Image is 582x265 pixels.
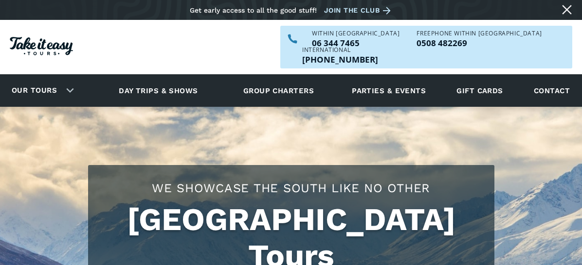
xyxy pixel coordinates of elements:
a: Call us outside of NZ on +6463447465 [302,55,378,64]
a: Contact [529,77,575,104]
a: Parties & events [347,77,431,104]
a: Gift cards [452,77,508,104]
p: 0508 482269 [417,39,542,47]
p: [PHONE_NUMBER] [302,55,378,64]
div: Freephone WITHIN [GEOGRAPHIC_DATA] [417,31,542,36]
a: Join the club [324,4,394,17]
a: Call us freephone within NZ on 0508482269 [417,39,542,47]
a: Group charters [231,77,326,104]
img: Take it easy Tours logo [10,37,73,55]
a: Our tours [4,79,64,102]
a: Day trips & shows [107,77,210,104]
p: 06 344 7465 [312,39,400,47]
h2: We showcase the south like no other [98,180,485,197]
a: Homepage [10,32,73,63]
div: Get early access to all the good stuff! [190,6,317,14]
div: International [302,47,378,53]
a: Close message [559,2,575,17]
div: WITHIN [GEOGRAPHIC_DATA] [312,31,400,36]
a: Call us within NZ on 063447465 [312,39,400,47]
